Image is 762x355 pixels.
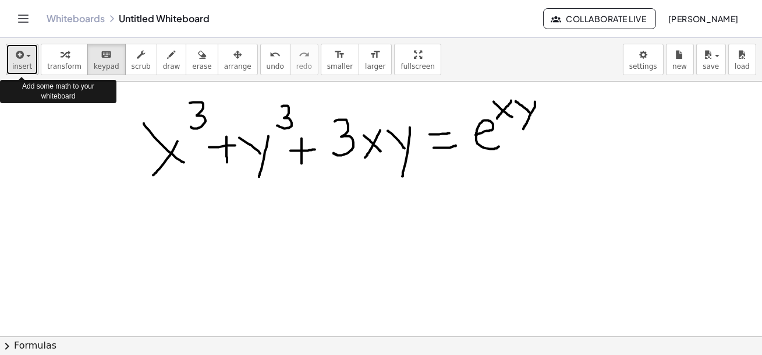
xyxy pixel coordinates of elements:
button: arrange [218,44,258,75]
button: redoredo [290,44,318,75]
button: format_sizelarger [359,44,392,75]
span: draw [163,62,180,71]
button: load [728,44,756,75]
i: redo [299,48,310,62]
button: settings [623,44,664,75]
span: larger [365,62,385,71]
span: smaller [327,62,353,71]
span: Collaborate Live [553,13,646,24]
span: new [672,62,687,71]
span: scrub [132,62,151,71]
button: save [696,44,726,75]
button: undoundo [260,44,290,75]
span: keypad [94,62,119,71]
span: redo [296,62,312,71]
button: [PERSON_NAME] [658,8,748,29]
span: fullscreen [401,62,434,71]
span: settings [629,62,657,71]
button: draw [157,44,187,75]
button: Collaborate Live [543,8,656,29]
span: insert [12,62,32,71]
span: save [703,62,719,71]
span: undo [267,62,284,71]
i: keyboard [101,48,112,62]
span: [PERSON_NAME] [668,13,739,24]
span: arrange [224,62,251,71]
button: insert [6,44,38,75]
span: erase [192,62,211,71]
i: format_size [370,48,381,62]
i: format_size [334,48,345,62]
button: fullscreen [394,44,441,75]
button: format_sizesmaller [321,44,359,75]
button: keyboardkeypad [87,44,126,75]
span: load [735,62,750,71]
i: undo [270,48,281,62]
button: Toggle navigation [14,9,33,28]
button: scrub [125,44,157,75]
span: transform [47,62,81,71]
button: new [666,44,694,75]
button: transform [41,44,88,75]
button: erase [186,44,218,75]
a: Whiteboards [47,13,105,24]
